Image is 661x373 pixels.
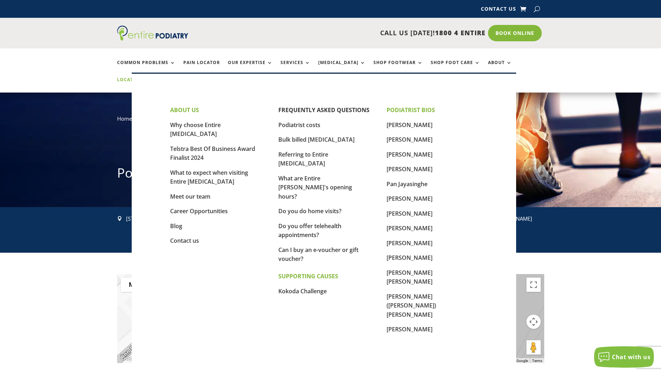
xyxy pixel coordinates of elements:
[170,207,228,215] a: Career Opportunities
[117,26,188,41] img: logo (1)
[278,174,352,200] a: What are Entire [PERSON_NAME]'s opening hours?
[387,151,432,158] a: [PERSON_NAME]
[170,106,199,114] strong: ABOUT US
[278,207,341,215] a: Do you do home visits?
[170,121,221,138] a: Why choose Entire [MEDICAL_DATA]
[387,269,432,286] a: [PERSON_NAME] [PERSON_NAME]
[170,145,255,162] a: Telstra Best Of Business Award Finalist 2024
[594,346,654,368] button: Chat with us
[117,115,132,122] a: Home
[117,114,544,128] nav: breadcrumb
[387,224,432,232] a: [PERSON_NAME]
[278,151,328,168] a: Referring to Entire [MEDICAL_DATA]
[278,246,358,263] a: Can I buy an e-voucher or gift voucher?
[435,28,486,37] span: 1800 4 ENTIRE
[119,354,142,363] a: Click to see this area on Google Maps
[387,136,432,143] a: [PERSON_NAME]
[387,254,432,262] a: [PERSON_NAME]
[526,340,541,354] button: Drag Pegman onto the map to open Street View
[387,293,436,319] a: [PERSON_NAME] ([PERSON_NAME]) [PERSON_NAME]
[373,60,423,75] a: Shop Footwear
[387,165,432,173] a: [PERSON_NAME]
[117,60,175,75] a: Common Problems
[387,210,432,217] a: [PERSON_NAME]
[278,272,338,280] strong: SUPPORTING CAUSES
[183,60,220,75] a: Pain Locator
[532,359,542,363] a: Terms
[481,6,516,14] a: Contact Us
[280,60,310,75] a: Services
[119,354,142,363] img: Google
[278,222,341,239] a: Do you offer telehealth appointments?
[117,164,544,185] h1: Podiatrist [GEOGRAPHIC_DATA]
[387,195,432,203] a: [PERSON_NAME]
[526,315,541,329] button: Map camera controls
[318,60,366,75] a: [MEDICAL_DATA]
[387,180,427,188] a: Pan Jayasinghe
[278,106,369,114] a: FREQUENTLY ASKED QUESTIONS
[121,278,150,292] button: Show street map
[170,169,248,186] a: What to expect when visiting Entire [MEDICAL_DATA]
[117,35,188,42] a: Entire Podiatry
[170,222,182,230] a: Blog
[278,121,320,129] a: Podiatrist costs
[117,77,153,93] a: Locations
[612,353,650,361] span: Chat with us
[526,278,541,292] button: Toggle fullscreen view
[216,28,486,38] p: CALL US [DATE]!
[170,237,199,245] a: Contact us
[228,60,273,75] a: Our Expertise
[278,136,355,143] a: Bulk billed [MEDICAL_DATA]
[387,325,432,333] a: [PERSON_NAME]
[387,239,432,247] a: [PERSON_NAME]
[387,121,432,129] a: [PERSON_NAME]
[170,193,210,200] a: Meet our team
[126,214,217,224] p: [STREET_ADDRESS]
[117,216,122,221] span: 
[278,287,327,295] a: Kokoda Challenge
[488,60,512,75] a: About
[387,106,435,114] strong: PODIATRIST BIOS
[431,60,480,75] a: Shop Foot Care
[488,25,542,41] a: Book Online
